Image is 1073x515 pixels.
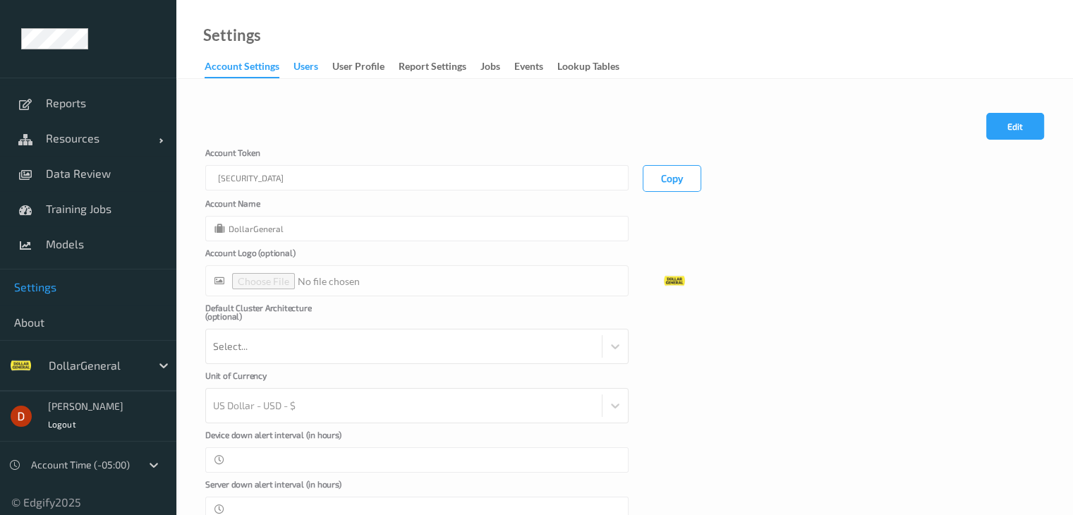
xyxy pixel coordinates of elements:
[205,371,346,388] label: Unit of Currency
[205,59,279,78] div: Account Settings
[293,57,332,77] a: users
[205,303,346,329] label: Default Cluster Architecture (optional)
[480,57,514,77] a: Jobs
[514,57,557,77] a: events
[480,59,500,77] div: Jobs
[293,59,318,77] div: users
[557,57,634,77] a: Lookup Tables
[205,199,346,216] label: Account Name
[205,430,346,447] label: Device down alert interval (in hours)
[399,57,480,77] a: Report Settings
[205,148,346,165] label: Account Token
[557,59,619,77] div: Lookup Tables
[514,59,543,77] div: events
[399,59,466,77] div: Report Settings
[203,28,261,42] a: Settings
[332,59,384,77] div: User Profile
[986,113,1044,140] button: Edit
[205,248,346,265] label: Account Logo (optional)
[205,480,346,497] label: Server down alert interval (in hours)
[643,165,701,192] button: Copy
[332,57,399,77] a: User Profile
[205,57,293,78] a: Account Settings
